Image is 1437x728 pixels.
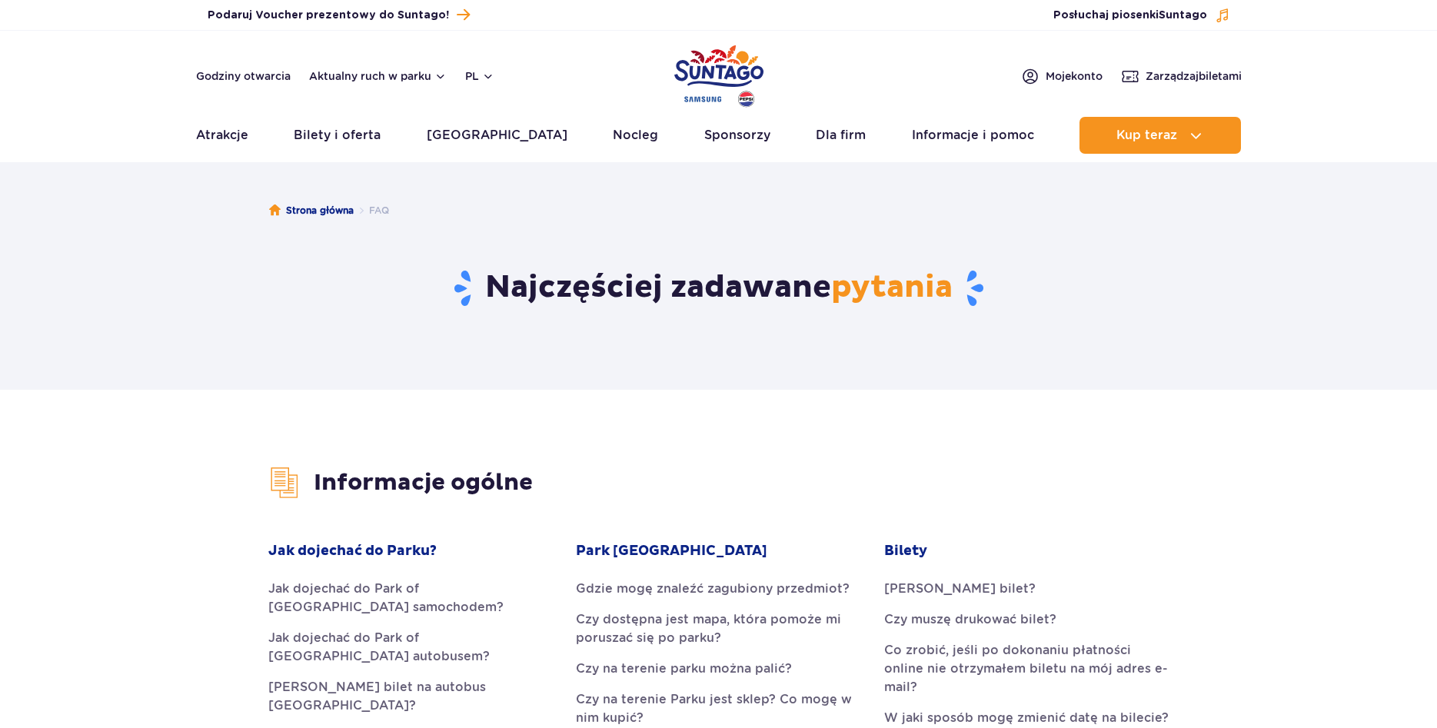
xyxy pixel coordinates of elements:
a: Czy dostępna jest mapa, która pomoże mi poruszać się po parku? [576,610,860,647]
a: Dla firm [816,117,866,154]
span: pytania [831,268,953,307]
a: Informacje i pomoc [912,117,1034,154]
strong: Park [GEOGRAPHIC_DATA] [576,542,767,560]
a: Godziny otwarcia [196,68,291,84]
a: Co zrobić, jeśli po dokonaniu płatności online nie otrzymałem biletu na mój adres e-mail? [884,641,1169,696]
a: Czy muszę drukować bilet? [884,610,1169,629]
a: Podaruj Voucher prezentowy do Suntago! [208,5,470,25]
button: Kup teraz [1079,117,1241,154]
h3: Informacje ogólne [268,467,1169,499]
li: FAQ [354,203,389,218]
a: Park of Poland [674,38,763,109]
span: Podaruj Voucher prezentowy do Suntago! [208,8,449,23]
strong: Jak dojechać do Parku? [268,542,437,560]
button: pl [465,68,494,84]
a: [GEOGRAPHIC_DATA] [427,117,567,154]
a: Sponsorzy [704,117,770,154]
strong: Bilety [884,542,927,560]
a: [PERSON_NAME] bilet na autobus [GEOGRAPHIC_DATA]? [268,678,553,715]
a: Jak dojechać do Park of [GEOGRAPHIC_DATA] autobusem? [268,629,553,666]
a: Atrakcje [196,117,248,154]
button: Posłuchaj piosenkiSuntago [1053,8,1230,23]
span: Zarządzaj biletami [1146,68,1242,84]
button: Aktualny ruch w parku [309,70,447,82]
a: Czy na terenie parku można palić? [576,660,860,678]
a: Nocleg [613,117,658,154]
span: Suntago [1159,10,1207,21]
a: Zarządzajbiletami [1121,67,1242,85]
a: Gdzie mogę znaleźć zagubiony przedmiot? [576,580,860,598]
a: Strona główna [269,203,354,218]
span: Posłuchaj piosenki [1053,8,1207,23]
a: Mojekonto [1021,67,1103,85]
a: [PERSON_NAME] bilet? [884,580,1169,598]
h1: Najczęściej zadawane [268,268,1169,308]
a: Bilety i oferta [294,117,381,154]
span: Moje konto [1046,68,1103,84]
a: Jak dojechać do Park of [GEOGRAPHIC_DATA] samochodem? [268,580,553,617]
span: Kup teraz [1116,128,1177,142]
a: Czy na terenie Parku jest sklep? Co mogę w nim kupić? [576,690,860,727]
